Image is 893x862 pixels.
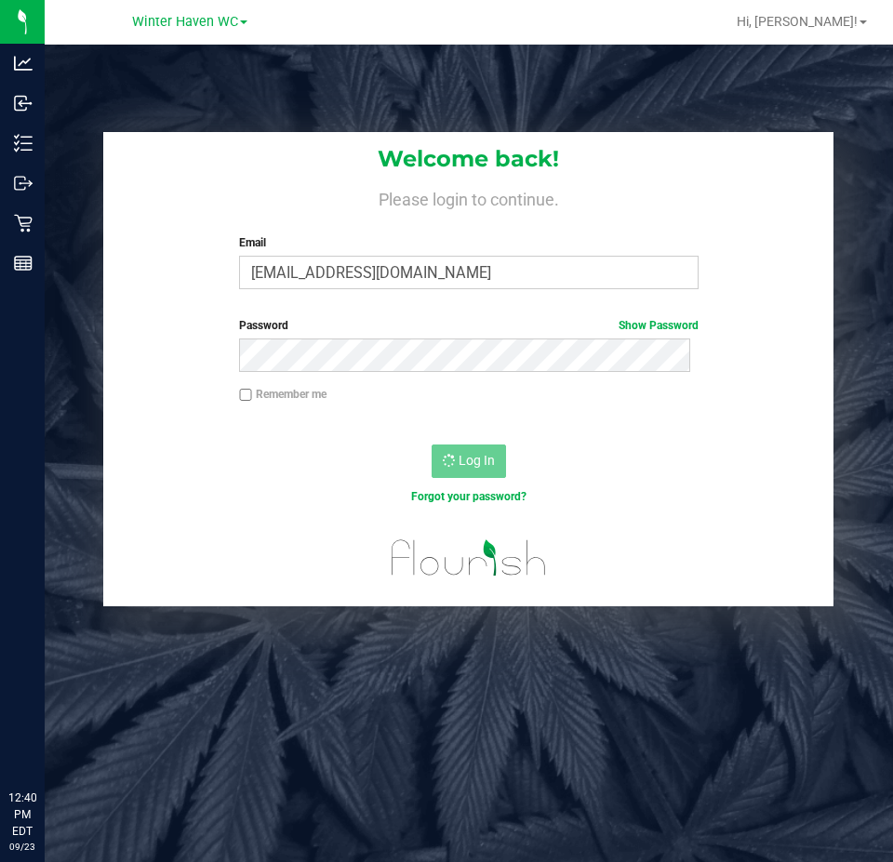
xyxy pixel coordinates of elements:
[239,389,252,402] input: Remember me
[459,453,495,468] span: Log In
[8,789,36,840] p: 12:40 PM EDT
[737,14,858,29] span: Hi, [PERSON_NAME]!
[14,254,33,272] inline-svg: Reports
[411,490,526,503] a: Forgot your password?
[432,444,506,478] button: Log In
[132,14,238,30] span: Winter Haven WC
[14,134,33,153] inline-svg: Inventory
[378,524,560,591] img: flourish_logo.svg
[14,54,33,73] inline-svg: Analytics
[8,840,36,854] p: 09/23
[14,214,33,232] inline-svg: Retail
[103,186,833,208] h4: Please login to continue.
[239,234,698,251] label: Email
[239,319,288,332] span: Password
[619,319,699,332] a: Show Password
[14,94,33,113] inline-svg: Inbound
[103,147,833,171] h1: Welcome back!
[239,386,327,403] label: Remember me
[14,174,33,192] inline-svg: Outbound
